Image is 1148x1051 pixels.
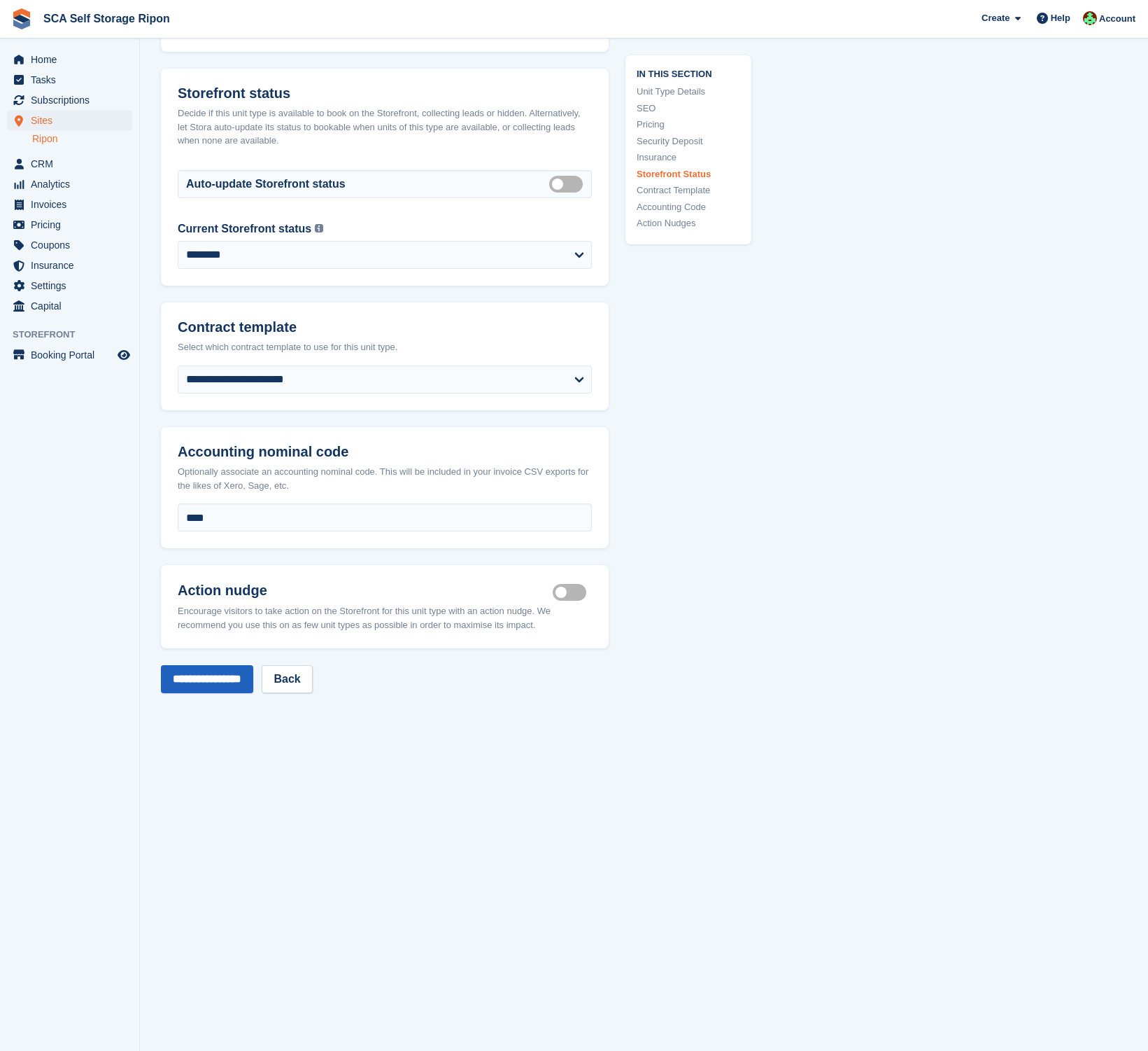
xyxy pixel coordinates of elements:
a: Ripon [32,132,132,146]
a: Accounting Code [637,200,740,214]
a: Storefront Status [637,167,740,181]
a: menu [7,345,132,365]
label: Is active [553,592,592,594]
a: menu [7,154,132,174]
a: menu [7,70,132,90]
span: Storefront [13,328,139,342]
a: SEO [637,101,740,115]
a: menu [7,276,132,295]
a: menu [7,50,132,69]
a: Back [262,665,312,693]
img: stora-icon-8386f47178a22dfd0bd8f6a31ec36ba5ce8667c1dd55bd0f319d3a0aa187defe.svg [11,8,32,29]
a: Action Nudges [637,216,740,230]
a: Contract Template [637,183,740,197]
h2: Contract template [178,319,592,335]
a: Security Deposit [637,134,740,148]
span: Create [982,11,1009,25]
h2: Action nudge [178,582,553,599]
h2: Storefront status [178,85,592,102]
a: menu [7,111,132,130]
div: Decide if this unit type is available to book on the Storefront, collecting leads or hidden. Alte... [178,106,592,148]
span: Analytics [31,174,115,194]
a: menu [7,256,132,275]
label: Current Storefront status [178,221,311,237]
span: Pricing [31,215,115,235]
span: CRM [31,154,115,174]
a: menu [7,296,132,316]
a: Preview store [115,347,132,363]
div: Encourage visitors to take action on the Storefront for this unit type with an action nudge. We r... [178,604,592,632]
a: menu [7,90,132,110]
span: Capital [31,296,115,316]
span: Settings [31,276,115,295]
span: In this section [637,66,740,79]
img: Ross Chapman [1083,11,1097,25]
span: Sites [31,111,115,130]
span: Subscriptions [31,90,115,110]
label: Auto-update Storefront status [186,176,346,193]
label: Auto manage storefront status [549,183,588,185]
a: menu [7,215,132,235]
a: Unit Type Details [637,85,740,99]
a: Insurance [637,151,740,165]
span: Invoices [31,195,115,214]
span: Coupons [31,235,115,255]
span: Home [31,50,115,69]
span: Booking Portal [31,345,115,365]
span: Help [1051,11,1070,25]
div: Select which contract template to use for this unit type. [178,340,592,354]
a: SCA Self Storage Ripon [38,7,176,30]
div: Optionally associate an accounting nominal code. This will be included in your invoice CSV export... [178,465,592,492]
span: Account [1099,12,1135,26]
span: Tasks [31,70,115,90]
h2: Accounting nominal code [178,444,592,460]
a: menu [7,195,132,214]
span: Insurance [31,256,115,275]
img: icon-info-grey-7440780725fd019a000dd9b08b2336e03edf1995a4989e88bcd33f0948082b44.svg [315,224,323,232]
a: menu [7,174,132,194]
a: Pricing [637,118,740,132]
a: menu [7,235,132,255]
